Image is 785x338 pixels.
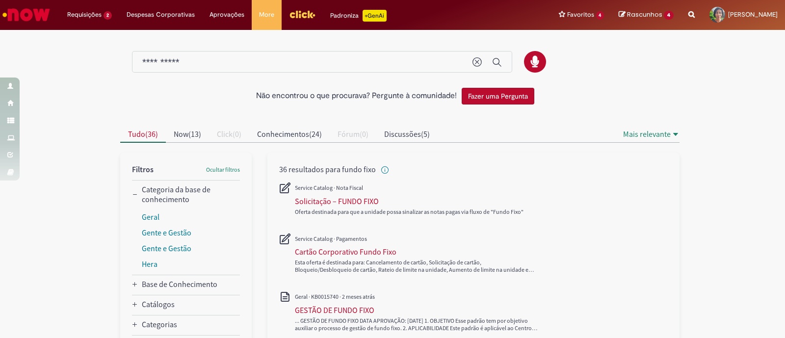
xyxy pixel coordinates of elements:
[104,11,112,20] span: 2
[209,10,244,20] span: Aprovações
[67,10,102,20] span: Requisições
[627,10,662,19] span: Rascunhos
[1,5,52,25] img: ServiceNow
[127,10,195,20] span: Despesas Corporativas
[664,11,674,20] span: 4
[330,10,387,22] div: Padroniza
[363,10,387,22] p: +GenAi
[567,10,594,20] span: Favoritos
[596,11,604,20] span: 4
[289,7,315,22] img: click_logo_yellow_360x200.png
[619,10,674,20] a: Rascunhos
[728,10,778,19] span: [PERSON_NAME]
[256,92,457,101] h2: Não encontrou o que procurava? Pergunte à comunidade!
[462,88,534,104] button: Fazer uma Pergunta
[259,10,274,20] span: More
